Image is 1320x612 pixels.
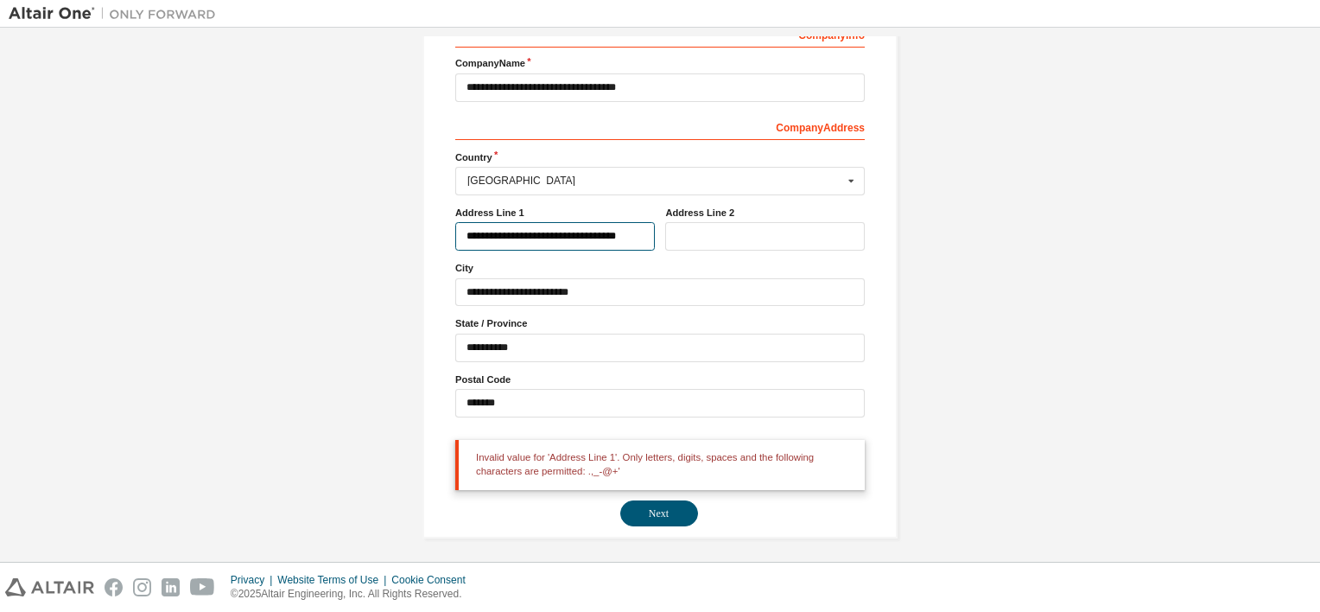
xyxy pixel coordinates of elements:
[9,5,225,22] img: Altair One
[620,500,698,526] button: Next
[455,373,865,386] label: Postal Code
[455,440,865,491] div: Invalid value for 'Address Line 1'. Only letters, digits, spaces and the following characters are...
[190,578,215,596] img: youtube.svg
[455,150,865,164] label: Country
[455,56,865,70] label: Company Name
[455,261,865,275] label: City
[391,573,475,587] div: Cookie Consent
[231,587,476,602] p: © 2025 Altair Engineering, Inc. All Rights Reserved.
[455,206,655,220] label: Address Line 1
[133,578,151,596] img: instagram.svg
[665,206,865,220] label: Address Line 2
[105,578,123,596] img: facebook.svg
[455,112,865,140] div: Company Address
[231,573,277,587] div: Privacy
[5,578,94,596] img: altair_logo.svg
[467,175,843,186] div: [GEOGRAPHIC_DATA]
[455,316,865,330] label: State / Province
[162,578,180,596] img: linkedin.svg
[277,573,391,587] div: Website Terms of Use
